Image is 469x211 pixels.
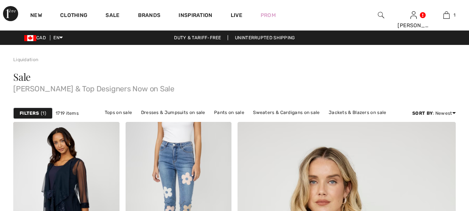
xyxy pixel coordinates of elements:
[13,70,31,83] span: Sale
[443,11,450,20] img: My Bag
[202,117,239,127] a: Skirts on sale
[101,108,136,117] a: Tops on sale
[231,11,242,19] a: Live
[60,12,87,20] a: Clothing
[410,11,417,18] a: Sign In
[41,110,46,117] span: 1
[378,11,384,20] img: search the website
[53,35,63,40] span: EN
[412,110,456,117] div: : Newest
[13,82,456,92] span: [PERSON_NAME] & Top Designers Now on Sale
[30,12,42,20] a: New
[24,35,49,40] span: CAD
[410,11,417,20] img: My Info
[430,11,463,20] a: 1
[13,57,38,62] a: Liquidation
[24,35,36,41] img: Canadian Dollar
[20,110,39,117] strong: Filters
[179,12,212,20] span: Inspiration
[3,6,18,21] img: 1ère Avenue
[106,12,120,20] a: Sale
[56,110,79,117] span: 1719 items
[137,108,209,117] a: Dresses & Jumpsuits on sale
[453,12,455,18] span: 1
[398,22,430,29] div: [PERSON_NAME]
[325,108,390,117] a: Jackets & Blazers on sale
[210,108,248,117] a: Pants on sale
[138,12,161,20] a: Brands
[261,11,276,19] a: Prom
[412,111,433,116] strong: Sort By
[241,117,289,127] a: Outerwear on sale
[249,108,323,117] a: Sweaters & Cardigans on sale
